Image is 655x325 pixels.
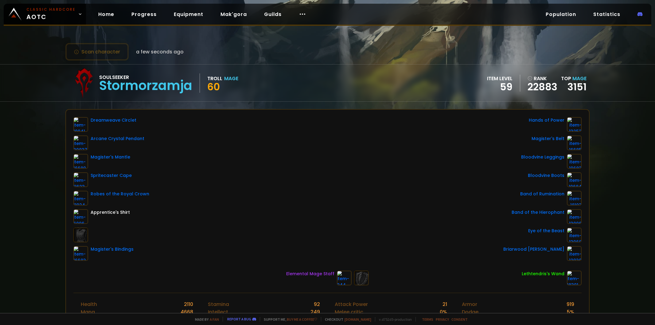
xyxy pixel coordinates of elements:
div: Band of Rumination [520,191,564,197]
div: Stamina [208,300,229,308]
span: Mage [572,75,587,82]
a: Mak'gora [216,8,252,21]
div: Eye of the Beast [528,228,564,234]
a: Equipment [169,8,208,21]
div: Intellect [208,308,228,316]
a: Home [93,8,119,21]
div: Attack Power [335,300,368,308]
a: Progress [127,8,162,21]
span: Support me, [260,317,317,322]
div: Mage [224,75,238,82]
a: Privacy [436,317,449,322]
img: item-13968 [567,228,582,242]
a: 22883 [528,82,557,92]
span: Checkout [321,317,371,322]
div: Arcane Crystal Pendant [91,135,144,142]
div: Hands of Power [529,117,564,123]
div: Robes of the Royal Crown [91,191,149,197]
div: Dreamweave Circlet [91,117,136,123]
div: Elemental Mage Staff [286,271,334,277]
div: Health [81,300,97,308]
div: Briarwood [PERSON_NAME] [503,246,564,253]
div: Lethtendris's Wand [522,271,564,277]
div: Troll [207,75,222,82]
small: Classic Hardcore [26,7,76,12]
div: Mana [81,308,95,316]
div: 59 [487,82,513,92]
div: Melee critic [335,308,363,316]
span: a few seconds ago [136,48,184,56]
a: Statistics [588,8,625,21]
a: Report a bug [227,317,251,321]
div: Soulseeker [99,73,192,81]
img: item-18103 [567,191,582,206]
div: Top [561,75,587,82]
div: Magister's Belt [532,135,564,142]
span: AOTC [26,7,76,22]
img: item-10041 [73,117,88,132]
div: Apprentice's Shirt [91,209,130,216]
a: Consent [451,317,468,322]
div: 249 [310,308,320,316]
div: Magister's Bindings [91,246,134,253]
a: Classic HardcoreAOTC [4,4,86,25]
div: 5 % [567,308,574,316]
div: 919 [567,300,574,308]
span: 60 [207,80,220,94]
a: [DOMAIN_NAME] [345,317,371,322]
img: item-13253 [567,117,582,132]
button: Scan character [65,43,129,61]
a: Population [541,8,581,21]
img: item-18301 [567,271,582,285]
img: item-11623 [73,172,88,187]
a: a fan [210,317,219,322]
div: rank [528,75,557,82]
img: item-19683 [567,154,582,169]
div: 21 [443,300,447,308]
span: Made by [191,317,219,322]
div: Stormorzamja [99,81,192,90]
div: 4668 [181,308,193,316]
img: item-20037 [73,135,88,150]
a: Guilds [259,8,287,21]
img: item-12930 [567,246,582,261]
img: item-16689 [73,154,88,169]
div: Band of the Hierophant [512,209,564,216]
img: item-19684 [567,172,582,187]
div: 2110 [184,300,193,308]
img: item-6096 [73,209,88,224]
img: item-16683 [73,246,88,261]
div: Spritecaster Cape [91,172,132,179]
div: 92 [314,300,320,308]
span: v. d752d5 - production [375,317,412,322]
div: Bloodvine Boots [528,172,564,179]
a: Buy me a coffee [287,317,317,322]
div: Magister's Mantle [91,154,130,160]
img: item-16685 [567,135,582,150]
div: Dodge [462,308,478,316]
a: Terms [422,317,433,322]
img: item-944 [337,271,352,285]
img: item-13096 [567,209,582,224]
a: 3151 [567,80,587,94]
img: item-11924 [73,191,88,206]
div: Armor [462,300,477,308]
div: Bloodvine Leggings [521,154,564,160]
div: item level [487,75,513,82]
div: 0 % [440,308,447,316]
